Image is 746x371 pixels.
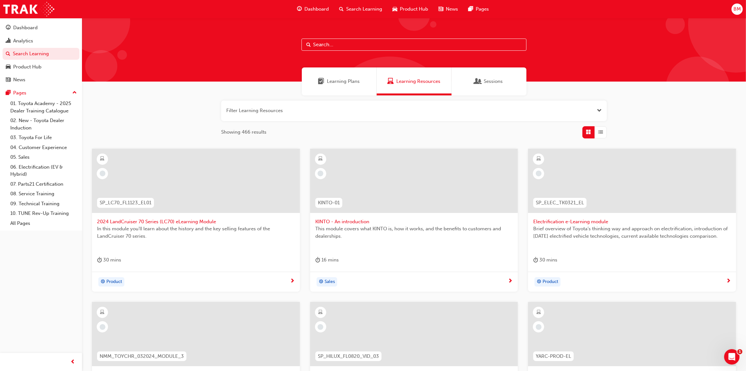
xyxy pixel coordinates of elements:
[310,149,518,292] a: KINTO-01KINTO - An introductionThis module covers what KINTO is, how it works, and the benefits t...
[13,37,33,45] div: Analytics
[536,199,584,207] span: SP_ELEC_TK0321_EL
[13,24,38,31] div: Dashboard
[732,4,743,15] button: BM
[101,278,105,286] span: target-icon
[476,5,489,13] span: Pages
[533,218,731,225] span: Electrification e-Learning module
[586,128,591,136] span: Grid
[106,278,122,286] span: Product
[528,149,736,292] a: SP_ELEC_TK0321_ELElectrification e-Learning moduleBrief overview of Toyota’s thinking way and app...
[724,349,740,365] iframe: Intercom live chat
[327,78,360,85] span: Learning Plans
[396,78,440,85] span: Learning Resources
[543,278,558,286] span: Product
[92,149,300,292] a: SP_LC70_FL1123_EL012024 LandCruiser 70 Series (LC70) eLearning ModuleIn this module you'll learn ...
[468,5,473,13] span: pages-icon
[100,324,105,330] span: learningRecordVerb_NONE-icon
[537,278,541,286] span: target-icon
[13,63,41,71] div: Product Hub
[8,199,79,209] a: 09. Technical Training
[536,308,541,317] span: learningResourceType_ELEARNING-icon
[318,324,323,330] span: learningRecordVerb_NONE-icon
[292,3,334,16] a: guage-iconDashboard
[387,78,394,85] span: Learning Resources
[334,3,387,16] a: search-iconSearch Learning
[3,22,79,34] a: Dashboard
[8,179,79,189] a: 07. Parts21 Certification
[3,74,79,86] a: News
[598,128,603,136] span: List
[97,256,121,264] div: 30 mins
[536,324,542,330] span: learningRecordVerb_NONE-icon
[97,218,295,225] span: 2024 LandCruiser 70 Series (LC70) eLearning Module
[536,155,541,163] span: learningResourceType_ELEARNING-icon
[100,171,105,176] span: learningRecordVerb_NONE-icon
[306,41,311,49] span: Search
[6,90,11,96] span: pages-icon
[8,133,79,143] a: 03. Toyota For Life
[533,225,731,240] span: Brief overview of Toyota’s thinking way and approach on electrification, introduction of [DATE] e...
[71,358,76,366] span: prev-icon
[6,64,11,70] span: car-icon
[318,171,323,176] span: learningRecordVerb_NONE-icon
[97,256,102,264] span: duration-icon
[475,78,481,85] span: Sessions
[318,308,323,317] span: learningResourceType_ELEARNING-icon
[3,21,79,87] button: DashboardAnalyticsSearch LearningProduct HubNews
[72,89,77,97] span: up-icon
[100,353,184,360] span: NMM_TOYCHR_032024_MODULE_3
[597,107,602,114] span: Open the filter
[452,67,526,95] a: SessionsSessions
[387,3,433,16] a: car-iconProduct Hub
[318,155,323,163] span: learningResourceType_ELEARNING-icon
[315,256,339,264] div: 16 mins
[346,5,382,13] span: Search Learning
[3,87,79,99] button: Pages
[13,76,25,84] div: News
[290,278,295,284] span: next-icon
[438,5,443,13] span: news-icon
[533,256,557,264] div: 30 mins
[733,5,741,13] span: BM
[400,5,428,13] span: Product Hub
[3,61,79,73] a: Product Hub
[8,189,79,199] a: 08. Service Training
[3,48,79,60] a: Search Learning
[536,171,542,176] span: learningRecordVerb_NONE-icon
[3,35,79,47] a: Analytics
[6,38,11,44] span: chart-icon
[318,353,379,360] span: SP_HILUX_FL0820_VID_03
[3,2,54,16] a: Trak
[8,116,79,133] a: 02. New - Toyota Dealer Induction
[6,25,11,31] span: guage-icon
[6,77,11,83] span: news-icon
[377,67,452,95] a: Learning ResourcesLearning Resources
[97,225,295,240] span: In this module you'll learn about the history and the key selling features of the LandCruiser 70 ...
[484,78,503,85] span: Sessions
[221,128,266,136] span: Showing 466 results
[318,199,340,207] span: KINTO-01
[6,51,10,57] span: search-icon
[325,278,335,286] span: Sales
[508,278,513,284] span: next-icon
[446,5,458,13] span: News
[315,256,320,264] span: duration-icon
[533,256,538,264] span: duration-icon
[536,353,571,360] span: YARC-PROD-EL
[297,5,302,13] span: guage-icon
[100,308,105,317] span: learningResourceType_ELEARNING-icon
[304,5,329,13] span: Dashboard
[302,67,377,95] a: Learning PlansLearning Plans
[392,5,397,13] span: car-icon
[315,225,513,240] span: This module covers what KINTO is, how it works, and the benefits to customers and dealerships.
[433,3,463,16] a: news-iconNews
[8,152,79,162] a: 05. Sales
[726,278,731,284] span: next-icon
[315,218,513,225] span: KINTO - An introduction
[8,143,79,153] a: 04. Customer Experience
[339,5,344,13] span: search-icon
[100,199,151,207] span: SP_LC70_FL1123_EL01
[319,278,323,286] span: target-icon
[463,3,494,16] a: pages-iconPages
